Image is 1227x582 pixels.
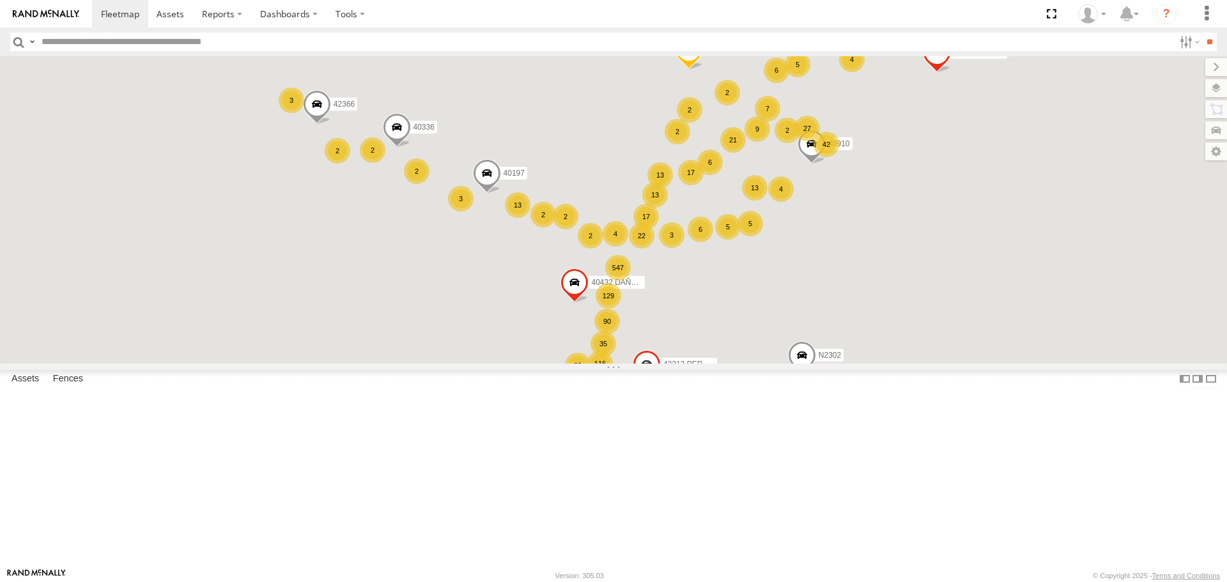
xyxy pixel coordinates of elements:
label: Dock Summary Table to the Left [1178,370,1191,388]
a: Terms and Conditions [1152,572,1220,579]
div: 7 [755,96,780,121]
div: 129 [596,283,621,309]
span: 40197 [504,169,525,178]
label: Search Query [27,33,37,51]
div: 21 [720,127,746,153]
label: Assets [5,371,45,388]
div: 2 [360,137,385,163]
label: Map Settings [1205,142,1227,160]
div: 2 [665,119,690,144]
img: rand-logo.svg [13,10,79,19]
div: 2 [325,138,350,164]
div: 116 [587,351,613,376]
div: 2 [714,80,740,105]
label: Dock Summary Table to the Right [1191,370,1204,388]
div: 547 [605,255,631,280]
label: Fences [47,371,89,388]
div: 4 [603,221,628,247]
div: 4 [839,47,865,72]
div: 17 [678,160,704,185]
span: 40336 [413,123,435,132]
div: 22 [629,223,654,249]
div: 4 [768,176,794,202]
div: 17 [633,204,659,229]
label: Hide Summary Table [1205,370,1217,388]
div: 35 [590,331,616,356]
a: Visit our Website [7,569,66,582]
div: 42 [814,132,839,157]
div: 27 [794,116,820,141]
span: 42366 [334,100,355,109]
div: 2 [530,202,556,227]
span: 40432 DAÑADO [591,279,647,287]
div: 3 [279,88,304,113]
div: 9 [745,116,770,142]
div: 62 [565,353,590,378]
div: 13 [742,175,768,201]
div: 5 [785,52,810,77]
div: Caseta Laredo TX [1074,4,1111,24]
div: 2 [775,118,800,143]
div: 6 [688,217,713,242]
i: ? [1156,4,1177,24]
label: Search Filter Options [1175,33,1202,51]
div: 2 [553,204,578,229]
div: 13 [642,182,668,208]
span: N2302 [819,351,841,360]
div: 6 [697,149,723,175]
div: Version: 305.03 [555,572,604,579]
div: 5 [737,211,763,236]
div: 2 [404,158,429,184]
span: 40910 [828,139,849,148]
div: 3 [448,186,474,211]
div: 3 [659,222,684,248]
div: 6 [764,57,789,83]
div: 13 [505,192,530,218]
div: 5 [715,214,741,240]
div: 13 [647,162,673,188]
div: 2 [677,97,702,123]
span: 42313 PERDIDO [663,360,722,369]
div: 90 [594,309,620,334]
div: © Copyright 2025 - [1093,572,1220,579]
div: 2 [578,223,603,249]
